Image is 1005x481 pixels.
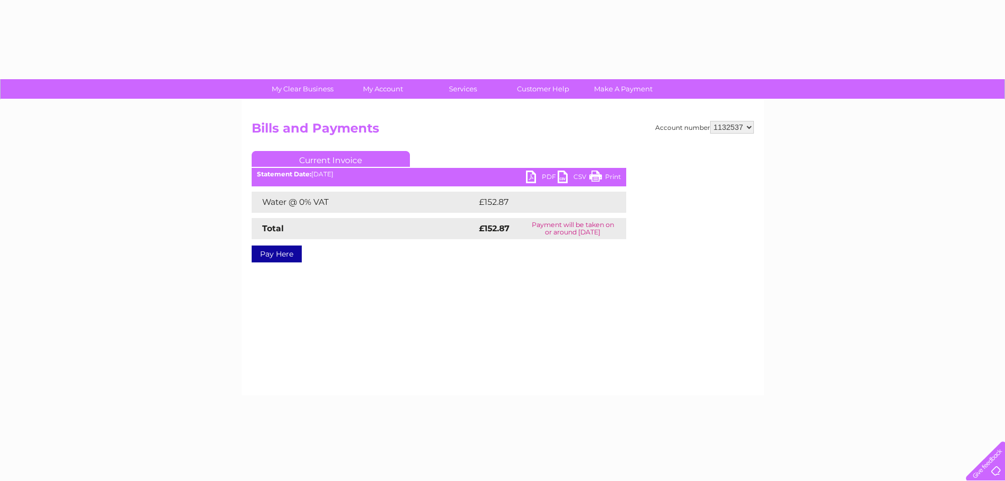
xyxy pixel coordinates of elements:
[339,79,426,99] a: My Account
[558,171,589,186] a: CSV
[257,170,311,178] b: Statement Date:
[252,192,476,213] td: Water @ 0% VAT
[500,79,587,99] a: Customer Help
[252,151,410,167] a: Current Invoice
[655,121,754,134] div: Account number
[520,218,626,239] td: Payment will be taken on or around [DATE]
[262,223,284,233] strong: Total
[526,171,558,186] a: PDF
[479,223,510,233] strong: £152.87
[589,171,621,186] a: Print
[476,192,607,213] td: £152.87
[580,79,667,99] a: Make A Payment
[259,79,346,99] a: My Clear Business
[252,171,626,178] div: [DATE]
[252,246,302,262] a: Pay Here
[252,121,754,141] h2: Bills and Payments
[419,79,506,99] a: Services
